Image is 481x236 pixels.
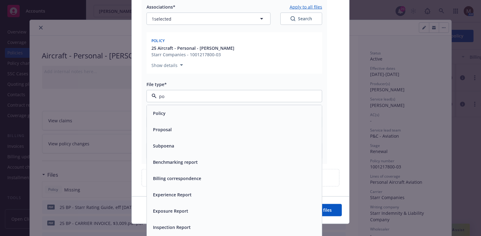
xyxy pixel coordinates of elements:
span: Add files [314,207,332,213]
button: Add files [303,204,342,216]
button: Inspection Report [153,224,191,230]
button: Billing correspondence [153,175,201,182]
button: Exposure Report [153,208,188,214]
button: Experience Report [153,191,192,198]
